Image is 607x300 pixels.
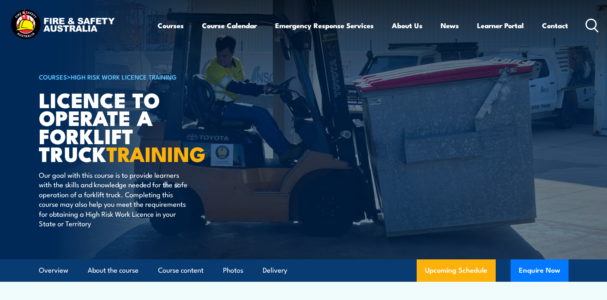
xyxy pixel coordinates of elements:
[39,259,68,281] a: Overview
[223,259,243,281] a: Photos
[392,15,422,36] a: About Us
[158,15,184,36] a: Courses
[275,15,374,36] a: Emergency Response Services
[39,72,243,82] h6: >
[477,15,524,36] a: Learner Portal
[441,15,459,36] a: News
[202,15,257,36] a: Course Calendar
[263,259,287,281] a: Delivery
[39,170,190,228] p: Our goal with this course is to provide learners with the skills and knowledge needed for the saf...
[417,259,496,282] a: Upcoming Schedule
[542,15,568,36] a: Contact
[106,137,206,169] strong: TRAINING
[88,259,139,281] a: About the course
[511,259,569,282] button: Enquire Now
[39,72,67,81] a: COURSES
[158,259,204,281] a: Course content
[71,72,177,81] a: High Risk Work Licence Training
[39,90,243,162] h1: Licence to operate a forklift truck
